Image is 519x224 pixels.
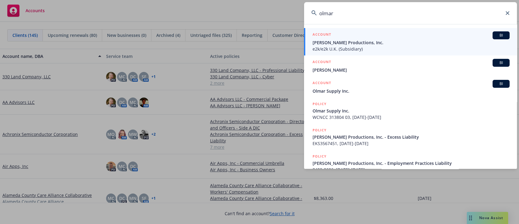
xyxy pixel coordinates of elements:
[313,166,510,173] span: 8400-0696, [DATE]-[DATE]
[313,101,327,107] h5: POLICY
[495,33,507,38] span: BI
[313,108,510,114] span: Olmar Supply Inc.
[495,60,507,66] span: BI
[304,2,517,24] input: Search...
[313,153,327,159] h5: POLICY
[313,88,510,94] span: Olmar Supply Inc.
[313,114,510,120] span: WCNCC 313804 03, [DATE]-[DATE]
[304,28,517,55] a: ACCOUNTBI[PERSON_NAME] Productions, Inc.e2k/e2k U.K. (Subsidiary)
[313,80,331,87] h5: ACCOUNT
[304,150,517,176] a: POLICY[PERSON_NAME] Productions, Inc. - Employment Practices Liability8400-0696, [DATE]-[DATE]
[495,81,507,87] span: BI
[313,160,510,166] span: [PERSON_NAME] Productions, Inc. - Employment Practices Liability
[313,134,510,140] span: [PERSON_NAME] Productions, Inc. - Excess Liability
[313,140,510,147] span: EKS3567451, [DATE]-[DATE]
[304,55,517,76] a: ACCOUNTBI[PERSON_NAME]
[304,98,517,124] a: POLICYOlmar Supply Inc.WCNCC 313804 03, [DATE]-[DATE]
[313,31,331,39] h5: ACCOUNT
[313,39,510,46] span: [PERSON_NAME] Productions, Inc.
[313,127,327,133] h5: POLICY
[304,76,517,98] a: ACCOUNTBIOlmar Supply Inc.
[313,59,331,66] h5: ACCOUNT
[304,124,517,150] a: POLICY[PERSON_NAME] Productions, Inc. - Excess LiabilityEKS3567451, [DATE]-[DATE]
[313,67,510,73] span: [PERSON_NAME]
[313,46,510,52] span: e2k/e2k U.K. (Subsidiary)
